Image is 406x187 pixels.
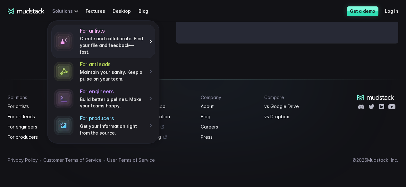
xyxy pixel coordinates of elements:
[51,85,155,112] a: For engineersBuild better pipelines. Make your teams happy.
[8,156,38,164] a: Privacy Policy
[8,113,63,121] a: For art leads
[2,116,6,120] input: Work with outsourced artists?
[264,103,320,110] a: vs Google Drive
[347,6,378,16] a: Get a demo
[106,27,123,32] span: Job title
[137,103,193,110] a: Desktop App
[264,113,320,121] a: vs Dropbox
[80,69,145,82] p: Maintain your sanity. Keep a pulse on your team.
[8,123,63,131] a: For engineers
[103,157,106,163] span: •
[106,53,136,58] span: Art team size
[8,95,63,100] h4: Solutions
[39,157,42,163] span: •
[7,116,75,121] span: Work with outsourced artists?
[54,62,73,81] img: connected dots icon
[137,123,193,131] a: Roadmap
[264,95,320,100] h4: Compare
[137,113,193,121] a: Documentation
[8,133,63,141] a: For producers
[107,156,155,164] a: User Terms of Service
[137,95,193,100] h4: Product
[8,8,45,14] a: mudstack logo
[80,27,145,34] h4: For artists
[80,115,145,122] h4: For producers
[201,113,257,121] a: Blog
[51,58,155,85] a: For art leadsMaintain your sanity. Keep a pulse on your team.
[51,112,155,139] a: For producersGet your information right from the source.
[106,0,130,6] span: Last name
[86,5,113,17] a: Features
[80,96,145,109] p: Build better pipelines. Make your teams happy.
[139,5,156,17] a: Blog
[357,95,394,100] a: mudstack logo
[52,5,80,17] div: Solutions
[54,116,73,135] img: stylized terminal icon
[54,89,73,108] img: stylized terminal icon
[54,32,73,51] img: spray paint icon
[80,123,145,136] p: Get your information right from the source.
[352,158,398,163] div: © 2025 Mudstack, Inc.
[51,25,155,58] a: For artistsCreate and collaborate. Find your file and feedback— fast.
[80,88,145,95] h4: For engineers
[201,133,257,141] a: Press
[201,103,257,110] a: About
[80,35,145,55] p: Create and collaborate. Find your file and feedback— fast.
[201,95,257,100] h4: Company
[385,5,406,17] a: Log in
[201,123,257,131] a: Careers
[80,61,145,68] h4: For art leads
[8,103,63,110] a: For artists
[137,133,193,141] a: Changelog
[43,156,102,164] a: Customer Terms of Service
[113,5,139,17] a: Desktop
